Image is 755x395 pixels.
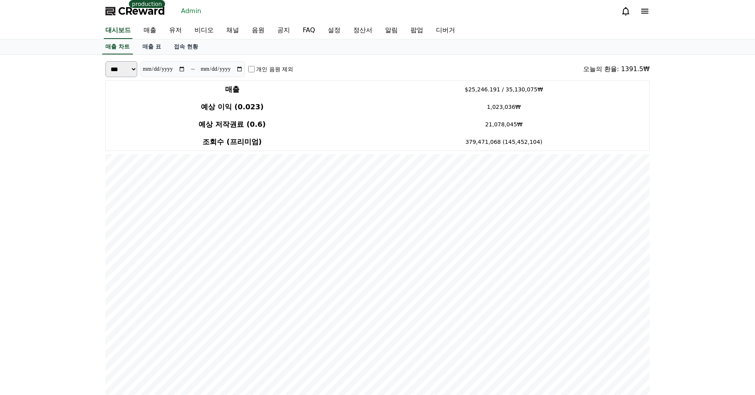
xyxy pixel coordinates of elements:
[109,119,355,130] h4: 예상 저작권료 (0.6)
[296,22,321,39] a: FAQ
[137,22,163,39] a: 매출
[583,64,650,74] div: 오늘의 환율: 1391.5₩
[245,22,271,39] a: 음원
[358,116,649,133] td: 21,078,045₩
[178,5,204,17] a: Admin
[102,39,133,54] a: 매출 차트
[20,264,34,270] span: Home
[167,39,204,54] a: 접속 현황
[430,22,461,39] a: 디버거
[256,65,293,73] label: 개인 음원 제외
[271,22,296,39] a: 공지
[379,22,404,39] a: 알림
[188,22,220,39] a: 비디오
[347,22,379,39] a: 정산서
[118,264,137,270] span: Settings
[321,22,347,39] a: 설정
[358,81,649,99] td: $25,246.191 / 35,130,075₩
[66,264,90,271] span: Messages
[104,22,132,39] a: 대시보드
[109,84,355,95] h4: 매출
[105,5,165,17] a: CReward
[358,98,649,116] td: 1,023,036₩
[103,252,153,272] a: Settings
[163,22,188,39] a: 유저
[190,64,195,74] p: ~
[2,252,53,272] a: Home
[136,39,167,54] a: 매출 표
[118,5,165,17] span: CReward
[404,22,430,39] a: 팝업
[109,101,355,112] h4: 예상 이익 (0.023)
[53,252,103,272] a: Messages
[220,22,245,39] a: 채널
[109,136,355,147] h4: 조회수 (프리미엄)
[358,133,649,151] td: 379,471,068 (145,452,104)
